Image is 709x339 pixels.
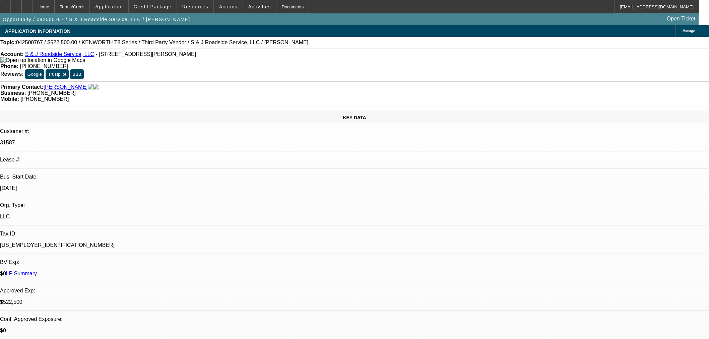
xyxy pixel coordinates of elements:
img: linkedin-icon.png [93,84,99,90]
a: LP Summary [6,271,37,276]
button: Resources [177,0,213,13]
img: facebook-icon.png [88,84,93,90]
span: KEY DATA [343,115,366,120]
button: Credit Package [129,0,177,13]
strong: Business: [0,90,26,96]
button: Activities [243,0,276,13]
span: - [STREET_ADDRESS][PERSON_NAME] [96,51,196,57]
span: Manage [683,29,695,33]
span: Resources [182,4,208,9]
strong: Reviews: [0,71,23,77]
span: Activities [248,4,271,9]
button: Google [25,69,44,79]
a: View Google Maps [0,57,85,63]
span: [PHONE_NUMBER] [20,96,69,102]
a: [PERSON_NAME] [44,84,88,90]
button: Application [90,0,128,13]
strong: Primary Contact: [0,84,44,90]
span: [PHONE_NUMBER] [27,90,76,96]
span: Actions [219,4,238,9]
span: [PHONE_NUMBER] [20,63,68,69]
button: Actions [214,0,243,13]
strong: Mobile: [0,96,19,102]
span: Opportunity / 042500767 / S & J Roadside Service, LLC / [PERSON_NAME] [3,17,190,22]
button: BBB [70,69,84,79]
a: Open Ticket [664,13,698,24]
strong: Topic: [0,40,16,46]
button: Trustpilot [46,69,68,79]
img: Open up location in Google Maps [0,57,85,63]
span: 042500767 / $522,500.00 / KENWORTH T8 Series / Third Party Vendor / S & J Roadside Service, LLC /... [16,40,308,46]
span: Application [95,4,123,9]
strong: Phone: [0,63,18,69]
span: Credit Package [134,4,172,9]
span: APPLICATION INFORMATION [5,28,70,34]
a: S & J Roadside Service, LLC [25,51,94,57]
strong: Account: [0,51,23,57]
